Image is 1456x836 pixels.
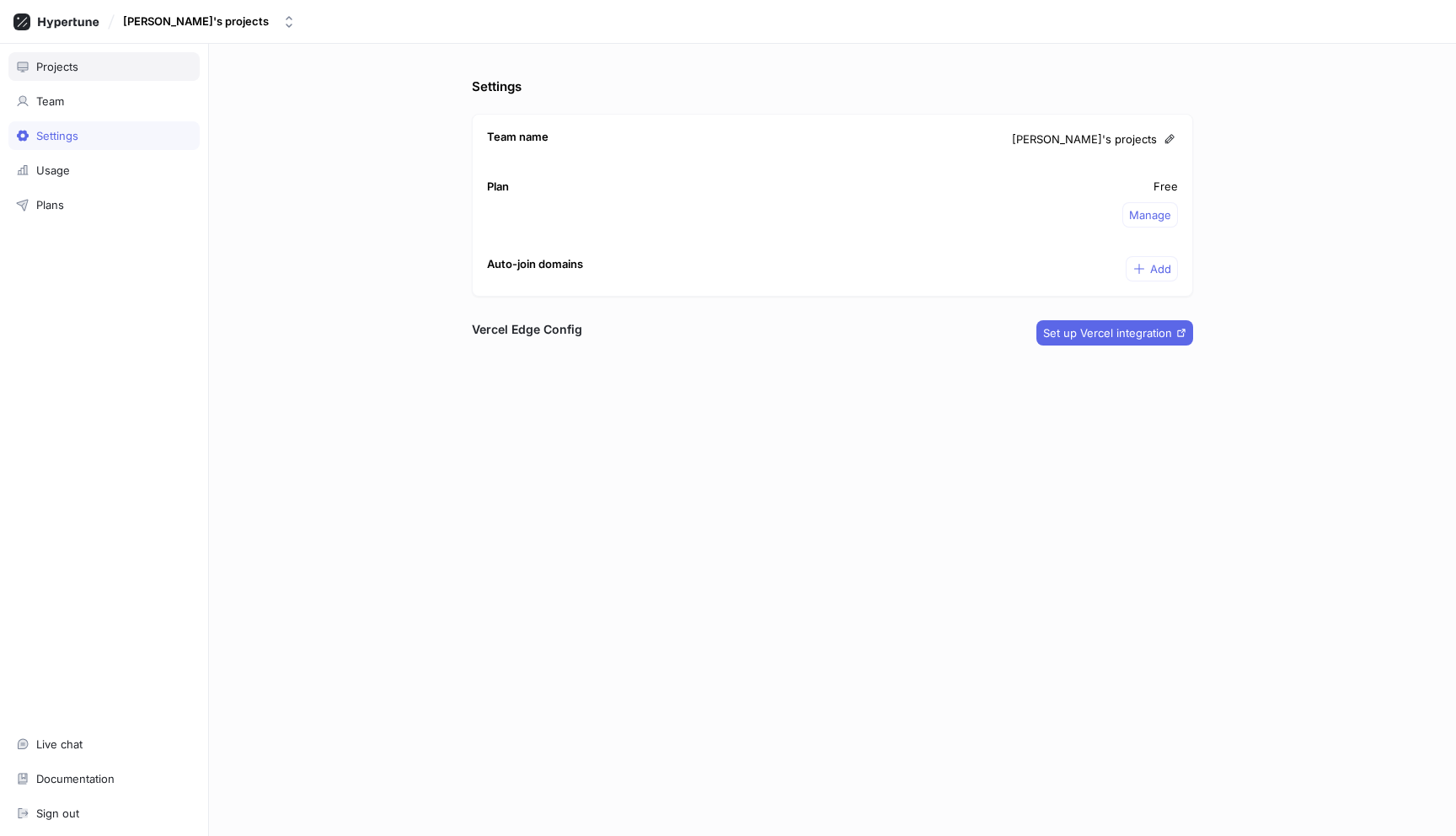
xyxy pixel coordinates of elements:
div: Usage [36,163,70,177]
h3: Vercel Edge Config [472,320,582,338]
button: Manage [1122,202,1178,228]
a: Team [8,87,200,115]
a: Usage [8,156,200,185]
p: Settings [472,78,1193,97]
div: Plans [36,198,64,212]
span: Manage [1129,210,1171,220]
p: Team name [487,129,549,146]
a: Documentation [8,764,200,793]
div: Projects [36,60,78,73]
span: Set up Vercel integration [1043,328,1172,338]
div: Live chat [36,737,83,751]
span: Add [1150,264,1171,274]
a: Settings [8,121,200,150]
a: Projects [8,52,200,81]
p: Auto-join domains [487,256,583,273]
div: Team [36,94,64,108]
button: Add [1126,256,1178,281]
p: Plan [487,179,509,196]
span: [PERSON_NAME]'s projects [1012,131,1157,148]
button: Set up Vercel integration [1036,320,1193,346]
a: Plans [8,190,200,219]
button: [PERSON_NAME]'s projects [116,8,302,35]
div: Documentation [36,772,115,785]
div: Settings [36,129,78,142]
div: Sign out [36,807,79,820]
div: [PERSON_NAME]'s projects [123,14,269,29]
p: Free [1154,179,1178,196]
